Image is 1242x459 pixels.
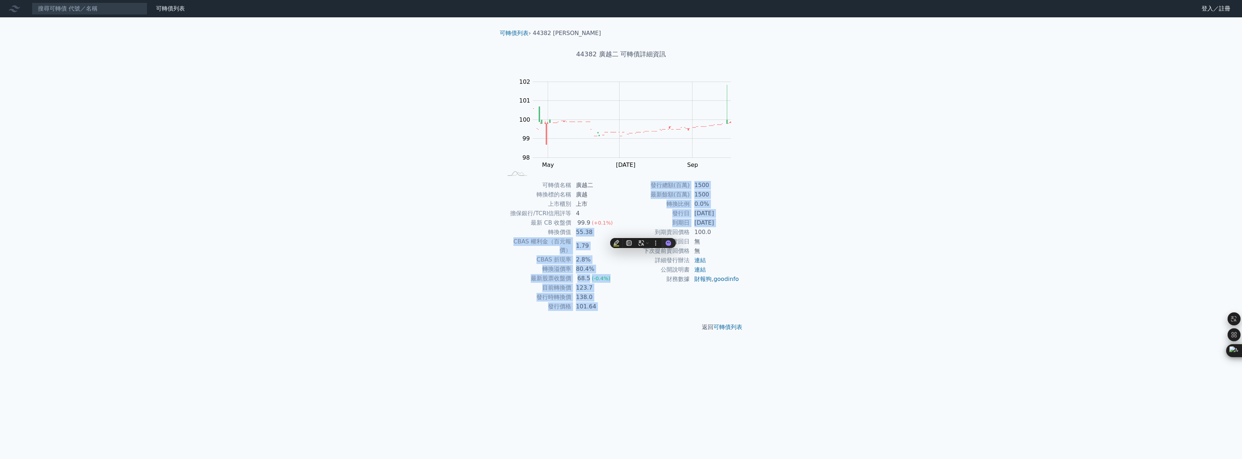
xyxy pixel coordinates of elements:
[503,293,572,302] td: 發行時轉換價
[694,266,706,273] a: 連結
[621,199,690,209] td: 轉換比例
[572,264,621,274] td: 80.4%
[690,218,739,228] td: [DATE]
[572,199,621,209] td: 上市
[690,237,739,246] td: 無
[533,29,601,38] li: 44382 [PERSON_NAME]
[494,49,748,59] h1: 44382 廣越二 可轉債詳細資訊
[621,228,690,237] td: 到期賣回價格
[522,154,530,161] tspan: 98
[503,302,572,311] td: 發行價格
[592,276,611,281] span: (-0.4%)
[503,181,572,190] td: 可轉債名稱
[621,274,690,284] td: 財務數據
[572,283,621,293] td: 123.7
[511,78,742,168] g: Chart
[572,228,621,237] td: 55.38
[503,264,572,274] td: 轉換溢價率
[503,218,572,228] td: 最新 CB 收盤價
[503,209,572,218] td: 擔保銀行/TCRI信用評等
[694,276,712,282] a: 財報狗
[572,209,621,218] td: 4
[500,29,531,38] li: ›
[572,293,621,302] td: 138.0
[621,246,690,256] td: 下次提前賣回價格
[621,218,690,228] td: 到期日
[621,181,690,190] td: 發行總額(百萬)
[503,190,572,199] td: 轉換標的名稱
[690,199,739,209] td: 0.0%
[576,218,592,227] div: 99.9
[572,181,621,190] td: 廣越二
[522,135,530,142] tspan: 99
[1206,424,1242,459] div: 聊天小工具
[519,78,530,85] tspan: 102
[690,181,739,190] td: 1500
[621,265,690,274] td: 公開說明書
[32,3,147,15] input: 搜尋可轉債 代號／名稱
[690,190,739,199] td: 1500
[621,190,690,199] td: 最新餘額(百萬)
[694,257,706,264] a: 連結
[576,274,592,283] div: 68.5
[690,209,739,218] td: [DATE]
[572,302,621,311] td: 101.64
[1196,3,1236,14] a: 登入／註冊
[621,256,690,265] td: 詳細發行辦法
[503,283,572,293] td: 目前轉換價
[592,220,613,226] span: (+0.1%)
[494,323,748,332] p: 返回
[572,255,621,264] td: 2.8%
[1206,424,1242,459] iframe: Chat Widget
[503,199,572,209] td: 上市櫃別
[713,276,739,282] a: goodinfo
[690,246,739,256] td: 無
[503,228,572,237] td: 轉換價值
[503,274,572,283] td: 最新股票收盤價
[621,209,690,218] td: 發行日
[156,5,185,12] a: 可轉債列表
[572,237,621,255] td: 1.79
[542,161,554,168] tspan: May
[500,30,529,36] a: 可轉債列表
[621,237,690,246] td: 下次提前賣回日
[616,161,635,168] tspan: [DATE]
[713,324,742,330] a: 可轉債列表
[690,228,739,237] td: 100.0
[690,274,739,284] td: ,
[519,116,530,123] tspan: 100
[519,97,530,104] tspan: 101
[503,255,572,264] td: CBAS 折現率
[687,161,698,168] tspan: Sep
[572,190,621,199] td: 廣越
[503,237,572,255] td: CBAS 權利金（百元報價）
